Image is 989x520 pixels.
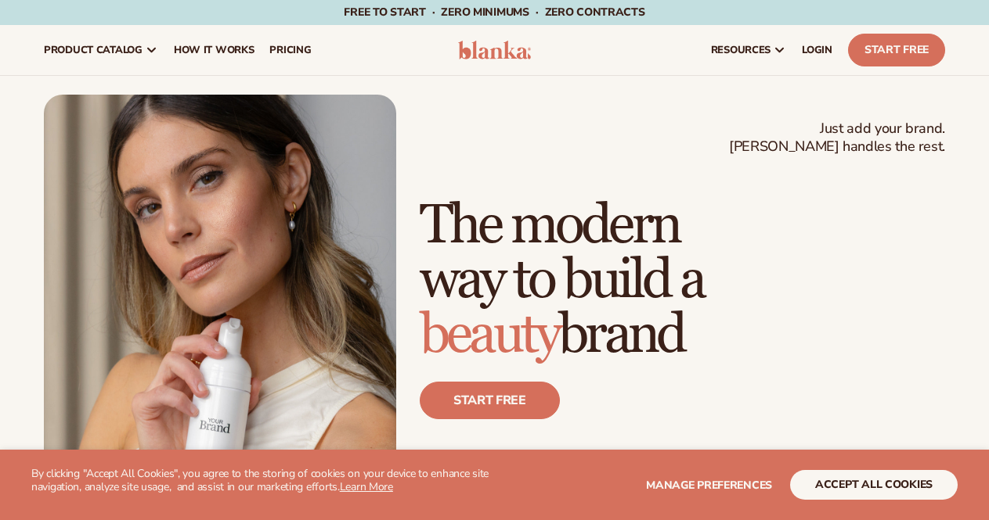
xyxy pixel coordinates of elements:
span: resources [711,44,771,56]
a: How It Works [166,25,262,75]
a: Start Free [848,34,945,66]
a: LOGIN [794,25,840,75]
a: pricing [262,25,319,75]
a: resources [703,25,794,75]
span: How It Works [174,44,254,56]
h1: The modern way to build a brand [420,199,945,363]
span: LOGIN [802,44,832,56]
button: Manage preferences [646,470,772,500]
p: By clicking "Accept All Cookies", you agree to the storing of cookies on your device to enhance s... [31,468,495,494]
span: Free to start · ZERO minimums · ZERO contracts [344,5,644,20]
img: logo [458,41,532,59]
span: Just add your brand. [PERSON_NAME] handles the rest. [729,120,945,156]
span: product catalog [44,44,143,56]
a: Learn More [340,479,393,494]
button: accept all cookies [790,470,958,500]
a: product catalog [36,25,166,75]
span: beauty [420,302,558,368]
span: Manage preferences [646,478,772,493]
a: Start free [420,382,560,419]
span: pricing [269,44,311,56]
